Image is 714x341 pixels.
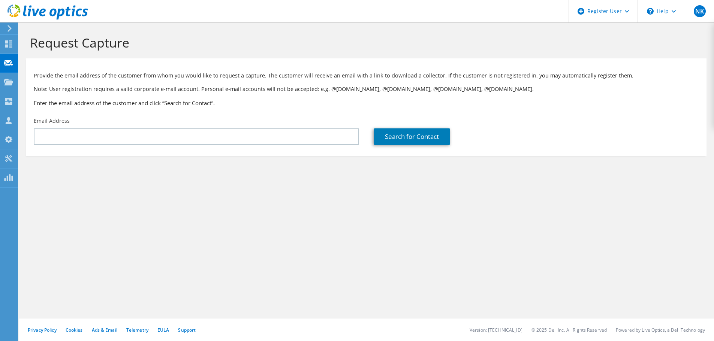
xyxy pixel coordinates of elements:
[34,71,699,80] p: Provide the email address of the customer from whom you would like to request a capture. The cust...
[178,327,196,333] a: Support
[66,327,83,333] a: Cookies
[30,35,699,51] h1: Request Capture
[531,327,607,333] li: © 2025 Dell Inc. All Rights Reserved
[34,85,699,93] p: Note: User registration requires a valid corporate e-mail account. Personal e-mail accounts will ...
[470,327,522,333] li: Version: [TECHNICAL_ID]
[92,327,117,333] a: Ads & Email
[34,99,699,107] h3: Enter the email address of the customer and click “Search for Contact”.
[28,327,57,333] a: Privacy Policy
[374,128,450,145] a: Search for Contact
[616,327,705,333] li: Powered by Live Optics, a Dell Technology
[694,5,706,17] span: NK
[647,8,654,15] svg: \n
[34,117,70,125] label: Email Address
[126,327,148,333] a: Telemetry
[157,327,169,333] a: EULA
